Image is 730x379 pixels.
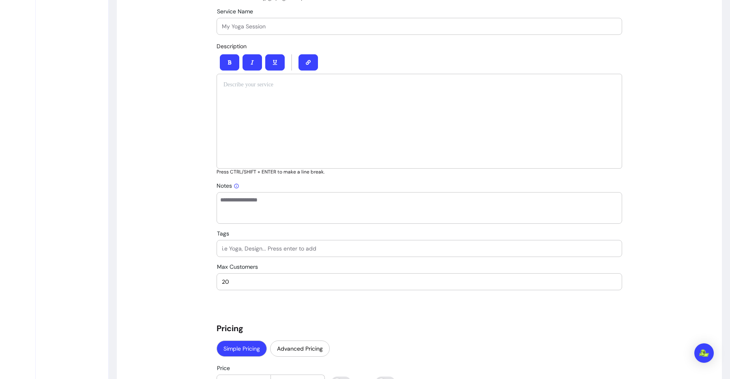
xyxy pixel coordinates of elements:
button: Simple Pricing [217,340,267,357]
h5: Pricing [217,323,622,334]
span: Max Customers [217,263,258,270]
span: Notes [217,182,239,189]
input: Service Name [222,22,617,30]
span: Description [217,43,247,50]
button: Advanced Pricing [270,340,330,357]
span: Tags [217,230,229,237]
span: Service Name [217,8,253,15]
textarea: Add your own notes [220,196,618,220]
div: Open Intercom Messenger [694,343,714,363]
p: Press CTRL/SHIFT + ENTER to make a line break. [217,169,622,175]
span: Price [217,364,230,372]
input: Max Customers [222,278,617,286]
input: Tags [222,244,617,253]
